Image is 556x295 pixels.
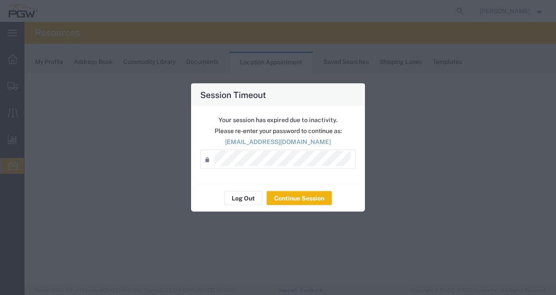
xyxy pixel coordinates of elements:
[200,88,266,101] h4: Session Timeout
[200,116,356,125] p: Your session has expired due to inactivity.
[224,191,262,205] button: Log Out
[200,126,356,136] p: Please re-enter your password to continue as:
[267,191,332,205] button: Continue Session
[200,137,356,147] p: [EMAIL_ADDRESS][DOMAIN_NAME]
